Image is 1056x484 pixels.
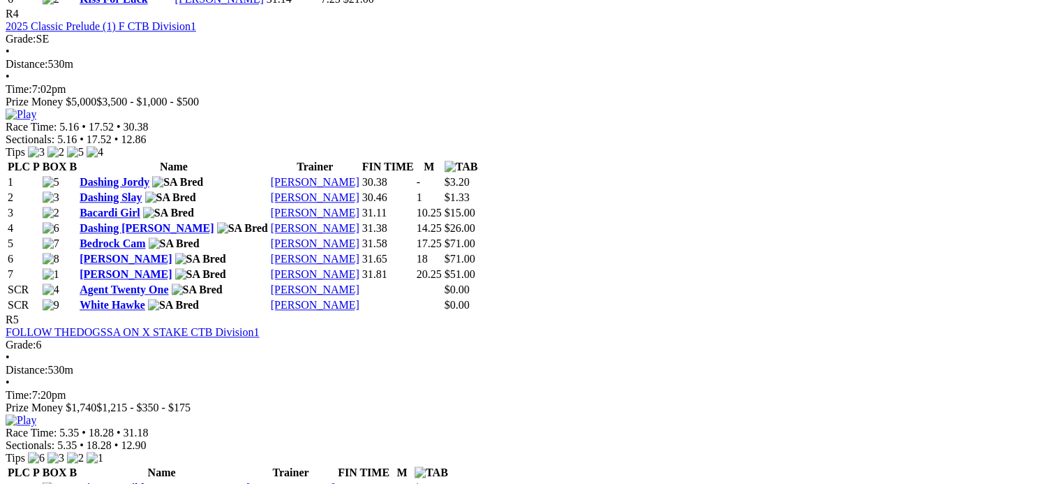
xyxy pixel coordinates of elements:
a: Agent Twenty One [80,284,168,295]
img: SA Bred [145,191,196,204]
img: 5 [67,146,84,159]
td: 3 [7,206,40,220]
text: 17.25 [417,237,442,249]
img: 3 [28,146,45,159]
td: 31.58 [362,237,415,251]
a: Dashing Jordy [80,176,149,188]
a: Dashing Slay [80,191,142,203]
text: 14.25 [417,222,442,234]
span: $0.00 [445,284,470,295]
img: 7 [43,237,59,250]
img: SA Bred [143,207,194,219]
td: 31.81 [362,267,415,281]
a: FOLLOW THEDOGSSA ON X STAKE CTB Division1 [6,326,259,338]
span: $1.33 [445,191,470,203]
span: $51.00 [445,268,475,280]
td: SCR [7,283,40,297]
a: [PERSON_NAME] [271,299,359,311]
span: • [117,121,121,133]
img: 9 [43,299,59,311]
img: TAB [415,467,448,479]
img: 4 [43,284,59,296]
img: 5 [43,176,59,189]
img: 8 [43,253,59,265]
td: 1 [7,175,40,189]
th: Name [79,466,244,480]
div: SE [6,33,1050,45]
th: M [416,160,443,174]
a: [PERSON_NAME] [271,253,359,265]
div: Prize Money $1,740 [6,402,1050,414]
td: 30.38 [362,175,415,189]
div: 7:20pm [6,389,1050,402]
span: Distance: [6,364,47,376]
text: 10.25 [417,207,442,219]
img: 4 [87,146,103,159]
a: [PERSON_NAME] [271,176,359,188]
th: Trainer [246,466,336,480]
span: 5.16 [57,133,77,145]
span: 12.90 [121,439,146,451]
span: • [6,351,10,363]
span: • [6,71,10,82]
span: $26.00 [445,222,475,234]
img: SA Bred [175,268,226,281]
span: PLC [8,467,30,478]
td: 30.46 [362,191,415,205]
td: 6 [7,252,40,266]
span: $15.00 [445,207,475,219]
a: 2025 Classic Prelude (1) F CTB Division1 [6,20,196,32]
span: P [33,161,40,173]
a: White Hawke [80,299,145,311]
td: 5 [7,237,40,251]
span: 18.28 [87,439,112,451]
span: Grade: [6,339,36,351]
span: • [114,133,119,145]
img: SA Bred [149,237,200,250]
span: R4 [6,8,19,20]
span: Tips [6,146,25,158]
a: Dashing [PERSON_NAME] [80,222,214,234]
span: Race Time: [6,427,57,439]
td: 7 [7,267,40,281]
a: Bacardi Girl [80,207,140,219]
span: $0.00 [445,299,470,311]
span: • [82,427,86,439]
span: Tips [6,452,25,464]
td: 2 [7,191,40,205]
span: B [69,467,77,478]
a: Bedrock Cam [80,237,145,249]
div: 530m [6,364,1050,376]
span: • [6,376,10,388]
span: BOX [43,467,67,478]
span: P [33,467,40,478]
td: SCR [7,298,40,312]
th: M [392,466,412,480]
img: 6 [28,452,45,464]
img: 2 [47,146,64,159]
text: 20.25 [417,268,442,280]
span: PLC [8,161,30,173]
span: 17.52 [89,121,114,133]
a: [PERSON_NAME] [271,222,359,234]
span: $3.20 [445,176,470,188]
img: SA Bred [172,284,223,296]
div: 530m [6,58,1050,71]
span: • [6,45,10,57]
div: 6 [6,339,1050,351]
span: Race Time: [6,121,57,133]
a: [PERSON_NAME] [271,237,359,249]
td: 31.11 [362,206,415,220]
span: • [114,439,119,451]
img: SA Bred [217,222,268,235]
a: [PERSON_NAME] [80,268,172,280]
span: $1,215 - $350 - $175 [96,402,191,413]
th: Trainer [270,160,360,174]
img: SA Bred [148,299,199,311]
span: Time: [6,389,32,401]
span: B [69,161,77,173]
td: 31.38 [362,221,415,235]
img: 3 [43,191,59,204]
img: 2 [67,452,84,464]
a: [PERSON_NAME] [80,253,172,265]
